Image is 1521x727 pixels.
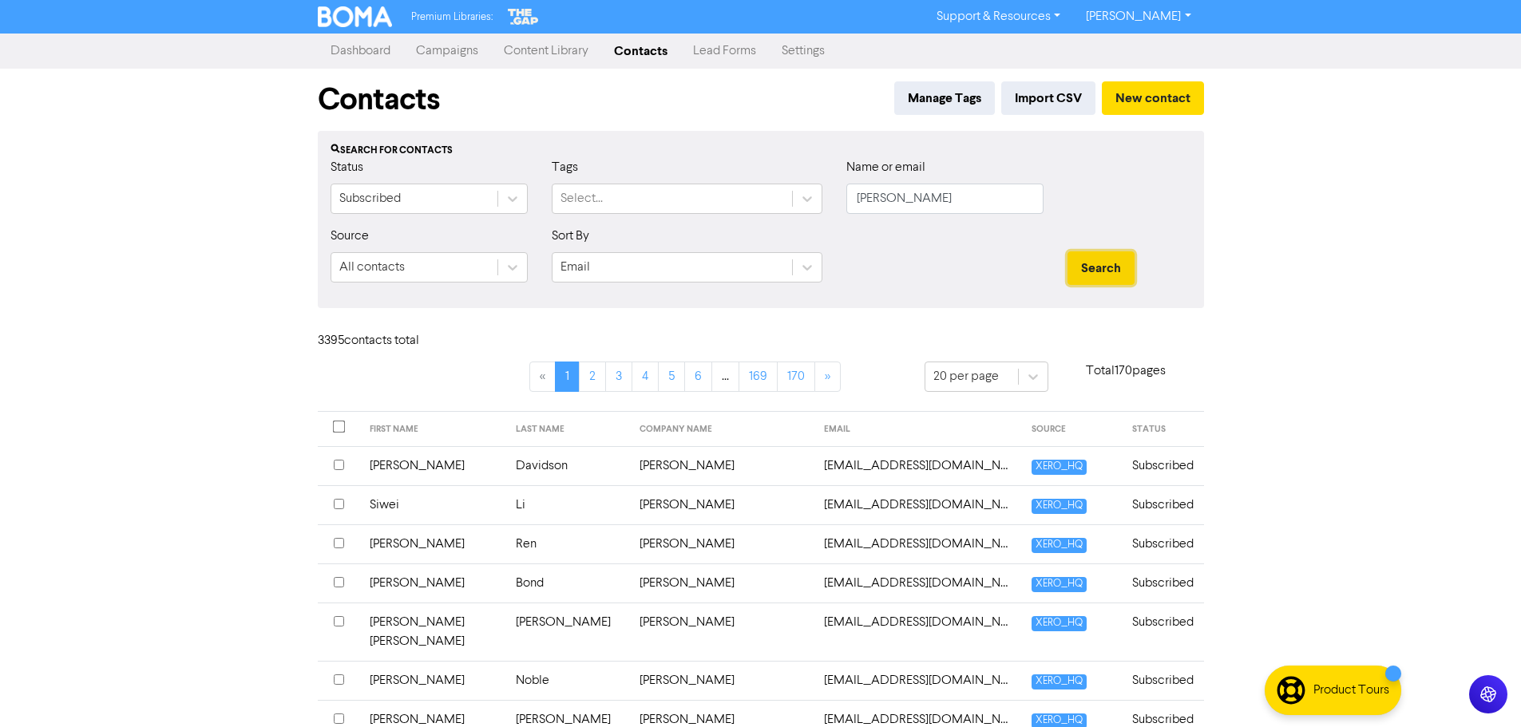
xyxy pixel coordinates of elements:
span: Premium Libraries: [411,12,493,22]
td: [PERSON_NAME] [PERSON_NAME] [360,603,506,661]
th: STATUS [1123,412,1203,447]
a: Contacts [601,35,680,67]
a: Content Library [491,35,601,67]
a: Page 6 [684,362,712,392]
th: SOURCE [1022,412,1123,447]
a: Page 4 [632,362,659,392]
label: Sort By [552,227,589,246]
span: XERO_HQ [1032,499,1087,514]
td: Bond [506,563,630,603]
td: [PERSON_NAME] [630,485,815,524]
iframe: Chat Widget [1441,650,1521,727]
td: [PERSON_NAME] [506,603,630,661]
a: » [814,362,841,392]
a: Lead Forms [680,35,769,67]
td: Subscribed [1123,485,1203,524]
a: Page 3 [605,362,632,392]
a: Settings [769,35,838,67]
div: Search for contacts [331,144,1191,158]
th: FIRST NAME [360,412,506,447]
button: Manage Tags [894,81,995,115]
td: Subscribed [1123,563,1203,603]
td: Li [506,485,630,524]
span: XERO_HQ [1032,577,1087,592]
td: [PERSON_NAME] [360,563,506,603]
td: 14cathybond@gmail.com [814,563,1022,603]
td: [PERSON_NAME] [360,661,506,700]
a: Page 1 is your current page [555,362,580,392]
button: Search [1067,251,1135,285]
a: Dashboard [318,35,403,67]
div: Email [560,258,590,277]
td: Siwei [360,485,506,524]
td: Subscribed [1123,446,1203,485]
div: Subscribed [339,189,401,208]
a: Page 170 [777,362,815,392]
span: XERO_HQ [1032,616,1087,631]
a: Page 169 [739,362,778,392]
td: [PERSON_NAME] [630,446,815,485]
td: [PERSON_NAME] [630,661,815,700]
span: XERO_HQ [1032,538,1087,553]
img: BOMA Logo [318,6,393,27]
h1: Contacts [318,81,440,118]
p: Total 170 pages [1048,362,1204,381]
button: Import CSV [1001,81,1095,115]
img: The Gap [505,6,541,27]
td: Noble [506,661,630,700]
div: 20 per page [933,367,999,386]
td: 1336503@qq.com [814,524,1022,563]
th: LAST NAME [506,412,630,447]
label: Status [331,158,363,177]
td: [PERSON_NAME] [630,603,815,661]
label: Tags [552,158,578,177]
td: Ren [506,524,630,563]
td: 1033132005@qq.com [814,485,1022,524]
td: 1roadrunner@windowslive.com [814,603,1022,661]
h6: 3395 contact s total [318,334,446,349]
td: Davidson [506,446,630,485]
td: Subscribed [1123,603,1203,661]
td: [PERSON_NAME] [360,446,506,485]
td: Subscribed [1123,661,1203,700]
button: New contact [1102,81,1204,115]
span: XERO_HQ [1032,460,1087,475]
div: Select... [560,189,603,208]
label: Name or email [846,158,925,177]
span: XERO_HQ [1032,674,1087,689]
a: Campaigns [403,35,491,67]
td: [PERSON_NAME] [630,563,815,603]
th: COMPANY NAME [630,412,815,447]
td: [PERSON_NAME] [630,524,815,563]
td: [PERSON_NAME] [360,524,506,563]
a: Page 5 [658,362,685,392]
a: Support & Resources [924,4,1073,30]
th: EMAIL [814,412,1022,447]
a: Page 2 [579,362,606,392]
div: All contacts [339,258,405,277]
td: 222pnn@gmail.com [814,661,1022,700]
label: Source [331,227,369,246]
a: [PERSON_NAME] [1073,4,1203,30]
td: 01dianedavidson@gmail.com [814,446,1022,485]
td: Subscribed [1123,524,1203,563]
